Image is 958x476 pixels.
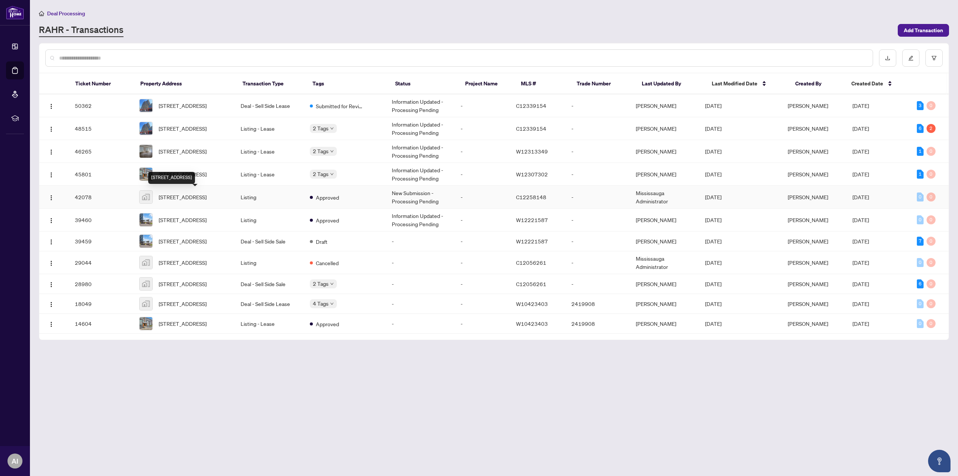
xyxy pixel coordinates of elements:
div: 0 [927,319,936,328]
span: Submitted for Review [316,102,364,110]
div: 0 [927,215,936,224]
img: Logo [48,195,54,201]
th: Last Modified Date [706,73,790,94]
a: RAHR - Transactions [39,24,123,37]
span: [DATE] [852,238,869,245]
div: 0 [917,215,924,224]
span: [PERSON_NAME] [788,102,828,109]
button: Logo [45,298,57,310]
td: 50362 [69,94,133,117]
td: Listing - Lease [235,163,304,186]
th: Ticket Number [69,73,134,94]
td: - [455,231,510,251]
button: Logo [45,235,57,247]
th: Created Date [845,73,910,94]
span: Add Transaction [904,24,943,36]
button: Logo [45,214,57,226]
th: Project Name [459,73,515,94]
span: [PERSON_NAME] [788,320,828,327]
span: [DATE] [705,281,721,287]
button: Logo [45,122,57,134]
span: Draft [316,237,327,246]
span: home [39,11,44,16]
td: Deal - Sell Side Lease [235,94,304,117]
td: [PERSON_NAME] [630,163,699,186]
span: W10423403 [516,320,548,327]
img: thumbnail-img [140,235,152,248]
span: [PERSON_NAME] [788,259,828,266]
span: [DATE] [705,259,721,266]
img: Logo [48,260,54,266]
img: thumbnail-img [140,191,152,203]
span: down [330,172,334,176]
span: [STREET_ADDRESS] [159,124,207,133]
span: [DATE] [705,216,721,223]
span: edit [908,55,913,61]
img: Logo [48,103,54,109]
div: 0 [917,258,924,267]
span: [DATE] [705,238,721,245]
td: 2419908 [565,314,630,334]
td: Listing - Lease [235,117,304,140]
img: Logo [48,172,54,178]
td: Listing [235,251,304,274]
span: W10423403 [516,300,548,307]
span: [PERSON_NAME] [788,300,828,307]
span: C12258148 [516,194,546,200]
span: [PERSON_NAME] [788,125,828,132]
div: 6 [917,124,924,133]
img: thumbnail-img [140,168,152,181]
td: 45801 [69,163,133,186]
td: - [565,186,630,209]
td: 48515 [69,117,133,140]
span: [PERSON_NAME] [788,216,828,223]
td: - [386,251,455,274]
span: [DATE] [705,194,721,200]
td: - [455,314,510,334]
span: [DATE] [852,194,869,200]
span: filter [931,55,937,61]
td: [PERSON_NAME] [630,231,699,251]
div: 0 [927,279,936,288]
span: AI [12,456,18,466]
button: Open asap [928,450,951,472]
img: thumbnail-img [140,278,152,290]
img: thumbnail-img [140,297,152,310]
td: Listing [235,209,304,231]
span: [STREET_ADDRESS] [159,193,207,201]
span: [DATE] [852,281,869,287]
span: [DATE] [705,171,721,178]
span: [PERSON_NAME] [788,194,828,200]
td: - [565,140,630,163]
td: - [455,294,510,314]
span: [DATE] [705,125,721,132]
div: 2 [927,124,936,133]
img: thumbnail-img [140,256,152,269]
td: Information Updated - Processing Pending [386,140,455,163]
span: download [885,55,890,61]
td: Deal - Sell Side Sale [235,274,304,294]
td: [PERSON_NAME] [630,274,699,294]
th: Last Updated By [636,73,706,94]
span: [DATE] [852,171,869,178]
td: 46265 [69,140,133,163]
td: Listing - Lease [235,314,304,334]
th: Status [389,73,459,94]
td: 28980 [69,274,133,294]
td: - [455,186,510,209]
span: W12221587 [516,238,548,245]
span: 4 Tags [313,299,329,308]
div: 0 [927,147,936,156]
button: download [879,49,896,67]
button: Logo [45,278,57,290]
td: Deal - Sell Side Lease [235,294,304,314]
td: - [565,117,630,140]
button: Logo [45,191,57,203]
span: [STREET_ADDRESS] [159,170,207,178]
span: Cancelled [316,259,339,267]
button: Logo [45,168,57,180]
img: Logo [48,239,54,245]
td: - [455,274,510,294]
span: C12056261 [516,259,546,266]
td: - [386,231,455,251]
